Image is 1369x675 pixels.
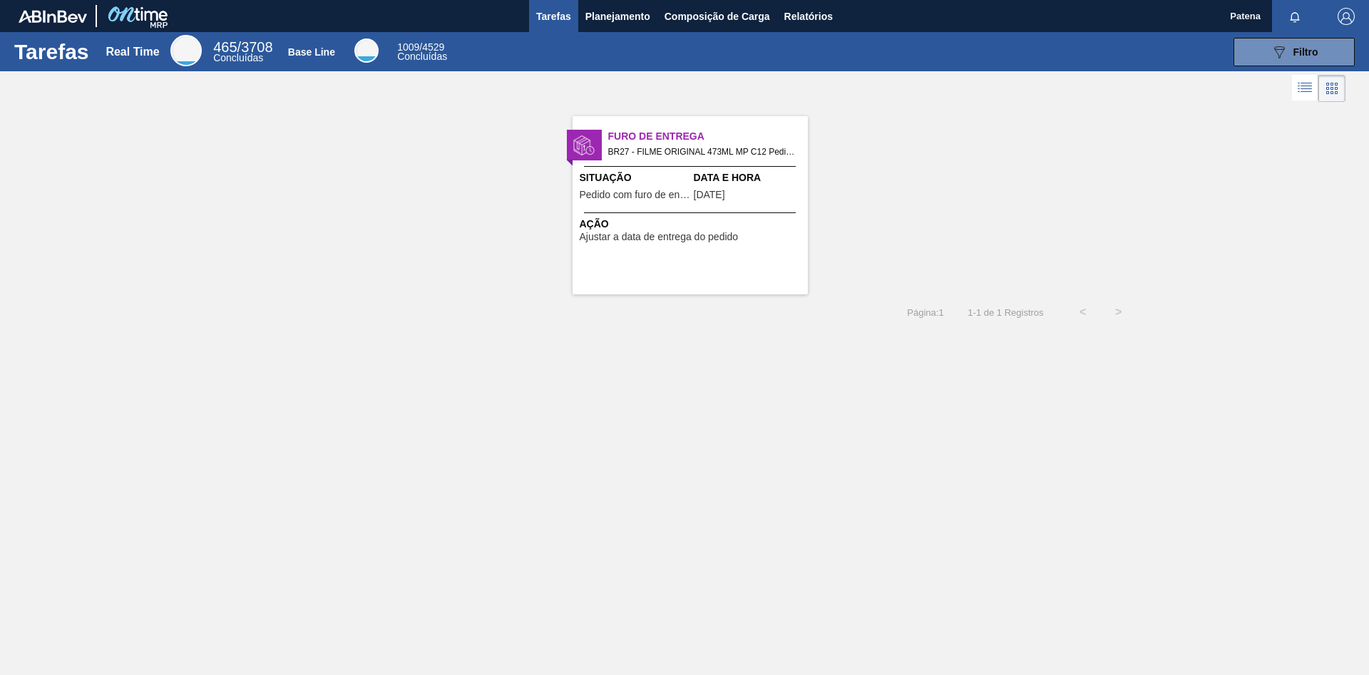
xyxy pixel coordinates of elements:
span: Situação [580,170,690,185]
div: Visão em Cards [1318,75,1345,102]
div: Visão em Lista [1292,75,1318,102]
img: Logout [1338,8,1355,25]
div: Real Time [170,35,202,66]
span: Furo de Entrega [608,129,808,144]
span: Filtro [1293,46,1318,58]
button: Filtro [1234,38,1355,66]
span: Pedido com furo de entrega [580,190,690,200]
img: TNhmsLtSVTkK8tSr43FrP2fwEKptu5GPRR3wAAAABJRU5ErkJggg== [19,10,87,23]
span: Relatórios [784,8,833,25]
span: 1009 [397,41,419,53]
button: Notificações [1272,6,1318,26]
span: Ajustar a data de entrega do pedido [580,232,739,242]
div: Base Line [397,43,447,61]
span: Concluídas [213,52,263,63]
div: Real Time [106,46,159,58]
div: Base Line [288,46,335,58]
span: / 3708 [213,39,272,55]
span: Página : 1 [907,307,943,318]
span: Data e Hora [694,170,804,185]
span: Composição de Carga [665,8,770,25]
span: Ação [580,217,804,232]
button: < [1065,294,1101,330]
button: > [1101,294,1137,330]
div: Real Time [213,41,272,63]
span: BR27 - FILME ORIGINAL 473ML MP C12 Pedido - 2007312 [608,144,796,160]
span: / 4529 [397,41,444,53]
span: 16/08/2025, [694,190,725,200]
img: status [573,135,595,156]
h1: Tarefas [14,43,89,60]
div: Base Line [354,38,379,63]
span: Planejamento [585,8,650,25]
span: 465 [213,39,237,55]
span: 1 - 1 de 1 Registros [965,307,1044,318]
span: Concluídas [397,51,447,62]
span: Tarefas [536,8,571,25]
